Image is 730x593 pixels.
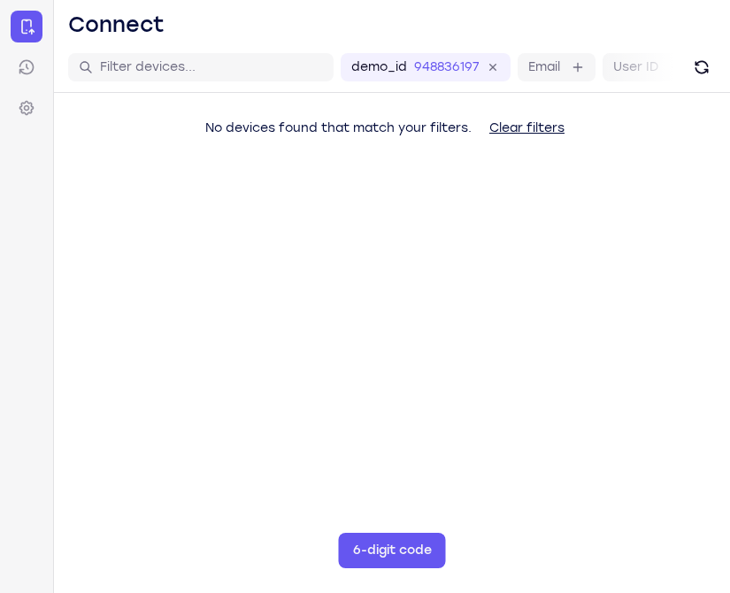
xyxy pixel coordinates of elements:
[11,11,42,42] a: Connect
[100,58,323,76] input: Filter devices...
[475,111,579,146] button: Clear filters
[11,92,42,124] a: Settings
[613,58,658,76] label: User ID
[68,11,165,39] h1: Connect
[11,51,42,83] a: Sessions
[339,533,446,568] button: 6-digit code
[528,58,560,76] label: Email
[688,53,716,81] button: Refresh
[205,120,472,135] span: No devices found that match your filters.
[351,58,407,76] label: demo_id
